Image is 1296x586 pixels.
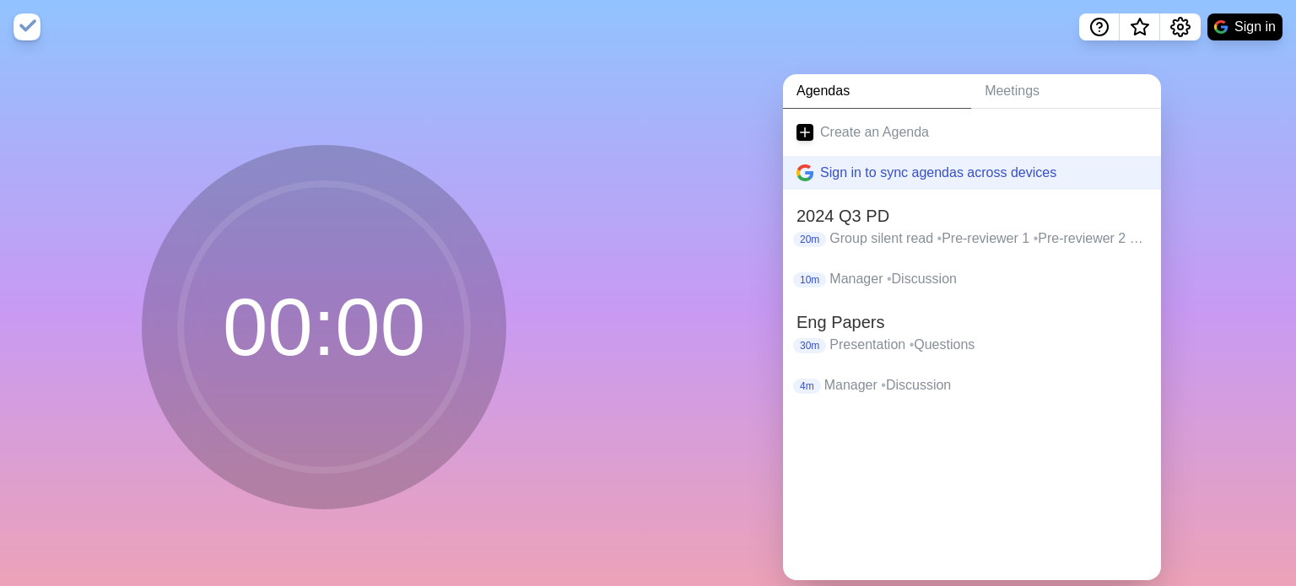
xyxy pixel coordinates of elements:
h2: Eng Papers [796,309,1147,335]
span: • [1034,231,1039,245]
p: Group silent read Pre-reviewer 1 Pre-reviewer 2 Manager respond to pre-reviwer Group discussion [829,228,1147,249]
img: google logo [1214,20,1228,34]
p: 10m [793,272,826,288]
button: Help [1079,13,1120,40]
button: What’s new [1120,13,1160,40]
p: Manager Discussion [829,269,1147,289]
img: timeblocks logo [13,13,40,40]
button: Sign in to sync agendas across devices [783,156,1161,190]
p: Presentation Questions [829,335,1147,355]
span: • [937,231,942,245]
span: • [910,337,915,352]
img: google logo [796,164,813,181]
p: 30m [793,338,826,353]
h2: 2024 Q3 PD [796,203,1147,228]
button: Settings [1160,13,1201,40]
a: Agendas [783,74,971,109]
p: 20m [793,232,826,247]
button: Sign in [1207,13,1282,40]
p: 4m [793,379,821,394]
p: Manager Discussion [824,375,1147,395]
a: Meetings [971,74,1161,109]
span: • [881,378,886,392]
a: Create an Agenda [783,109,1161,156]
span: • [887,271,892,286]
